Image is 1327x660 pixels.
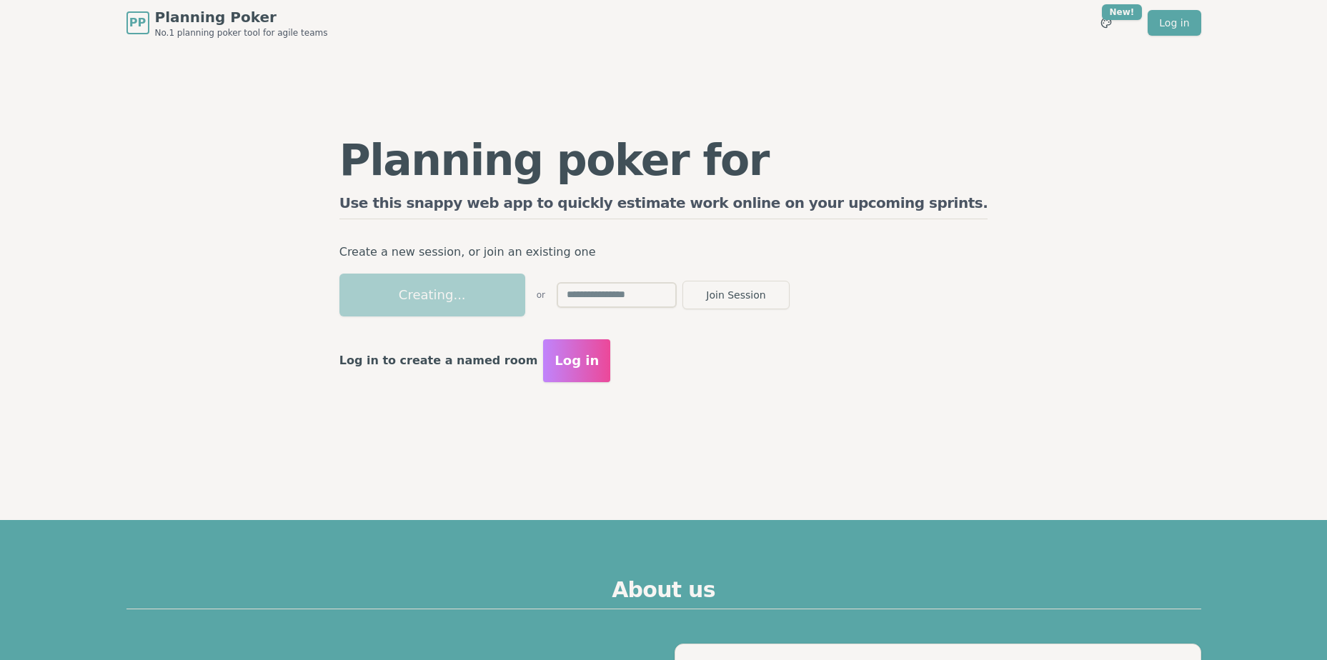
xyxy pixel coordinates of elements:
[339,193,988,219] h2: Use this snappy web app to quickly estimate work online on your upcoming sprints.
[155,27,328,39] span: No.1 planning poker tool for agile teams
[555,351,599,371] span: Log in
[339,351,538,371] p: Log in to create a named room
[1148,10,1201,36] a: Log in
[1093,10,1119,36] button: New!
[682,281,790,309] button: Join Session
[537,289,545,301] span: or
[129,14,146,31] span: PP
[339,139,988,181] h1: Planning poker for
[126,577,1201,609] h2: About us
[339,242,988,262] p: Create a new session, or join an existing one
[543,339,610,382] button: Log in
[126,7,328,39] a: PPPlanning PokerNo.1 planning poker tool for agile teams
[155,7,328,27] span: Planning Poker
[1102,4,1143,20] div: New!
